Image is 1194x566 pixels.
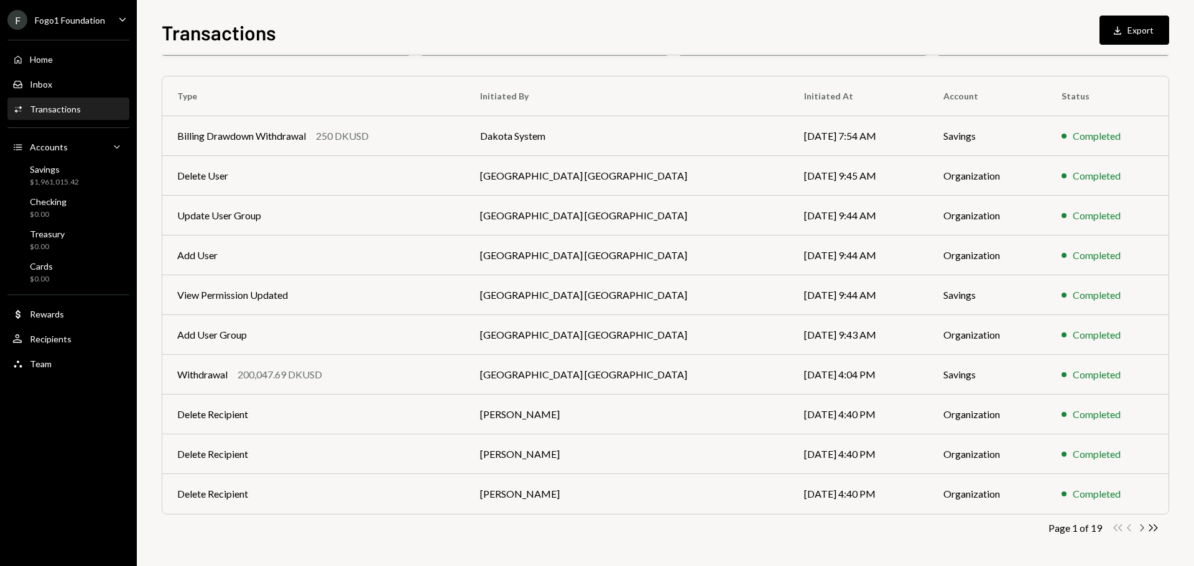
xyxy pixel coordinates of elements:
td: Organization [928,434,1047,474]
a: Checking$0.00 [7,193,129,222]
td: Dakota System [465,116,789,156]
a: Cards$0.00 [7,257,129,287]
td: Delete Recipient [162,474,465,514]
td: Savings [928,116,1047,156]
div: Completed [1073,486,1121,501]
td: Add User Group [162,315,465,355]
div: Completed [1073,208,1121,223]
a: Inbox [7,73,129,95]
td: [DATE] 7:54 AM [789,116,928,156]
td: [GEOGRAPHIC_DATA] [GEOGRAPHIC_DATA] [465,156,789,196]
th: Initiated At [789,76,928,116]
a: Home [7,48,129,70]
div: Transactions [30,104,81,114]
div: F [7,10,27,30]
div: Page 1 of 19 [1048,522,1102,534]
div: Completed [1073,288,1121,303]
th: Type [162,76,465,116]
div: Completed [1073,168,1121,183]
div: Home [30,54,53,65]
a: Rewards [7,303,129,325]
td: Savings [928,275,1047,315]
th: Initiated By [465,76,789,116]
div: Recipients [30,334,72,344]
div: Rewards [30,309,64,319]
th: Account [928,76,1047,116]
td: [GEOGRAPHIC_DATA] [GEOGRAPHIC_DATA] [465,196,789,235]
div: Fogo1 Foundation [35,15,105,25]
td: [DATE] 9:44 AM [789,196,928,235]
td: Delete User [162,156,465,196]
td: [PERSON_NAME] [465,395,789,434]
td: [DATE] 9:43 AM [789,315,928,355]
div: Completed [1073,367,1121,382]
td: Delete Recipient [162,395,465,434]
th: Status [1047,76,1169,116]
td: Organization [928,196,1047,235]
td: Organization [928,156,1047,196]
td: [PERSON_NAME] [465,474,789,514]
h1: Transactions [162,20,276,45]
div: 200,047.69 DKUSD [238,367,322,382]
div: $0.00 [30,242,65,252]
td: [DATE] 4:40 PM [789,434,928,474]
td: [GEOGRAPHIC_DATA] [GEOGRAPHIC_DATA] [465,275,789,315]
a: Team [7,352,129,375]
div: Checking [30,196,67,207]
div: Inbox [30,79,52,89]
td: Update User Group [162,196,465,235]
div: 250 DKUSD [316,129,369,144]
div: Savings [30,164,79,175]
div: Completed [1073,129,1121,144]
td: Savings [928,355,1047,395]
div: $1,961,015.42 [30,177,79,188]
td: [DATE] 9:44 AM [789,275,928,315]
td: Delete Recipient [162,434,465,474]
td: [DATE] 4:04 PM [789,355,928,395]
td: [DATE] 4:40 PM [789,474,928,514]
td: [PERSON_NAME] [465,434,789,474]
a: Savings$1,961,015.42 [7,160,129,190]
div: Completed [1073,327,1121,342]
td: View Permission Updated [162,275,465,315]
td: [GEOGRAPHIC_DATA] [GEOGRAPHIC_DATA] [465,235,789,275]
div: $0.00 [30,274,53,285]
a: Recipients [7,327,129,350]
a: Transactions [7,98,129,120]
td: [DATE] 9:45 AM [789,156,928,196]
a: Treasury$0.00 [7,225,129,255]
td: [GEOGRAPHIC_DATA] [GEOGRAPHIC_DATA] [465,315,789,355]
button: Export [1099,16,1169,45]
td: [DATE] 9:44 AM [789,235,928,275]
div: Completed [1073,407,1121,422]
div: Accounts [30,142,68,152]
div: Cards [30,261,53,272]
td: [DATE] 4:40 PM [789,395,928,434]
div: Withdrawal [177,367,228,382]
div: Billing Drawdown Withdrawal [177,129,306,144]
div: Completed [1073,447,1121,462]
td: Add User [162,235,465,275]
td: Organization [928,474,1047,514]
a: Accounts [7,135,129,158]
div: Team [30,358,52,369]
div: Treasury [30,229,65,239]
td: Organization [928,395,1047,434]
td: Organization [928,315,1047,355]
td: Organization [928,235,1047,275]
td: [GEOGRAPHIC_DATA] [GEOGRAPHIC_DATA] [465,355,789,395]
div: $0.00 [30,209,67,220]
div: Completed [1073,248,1121,263]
